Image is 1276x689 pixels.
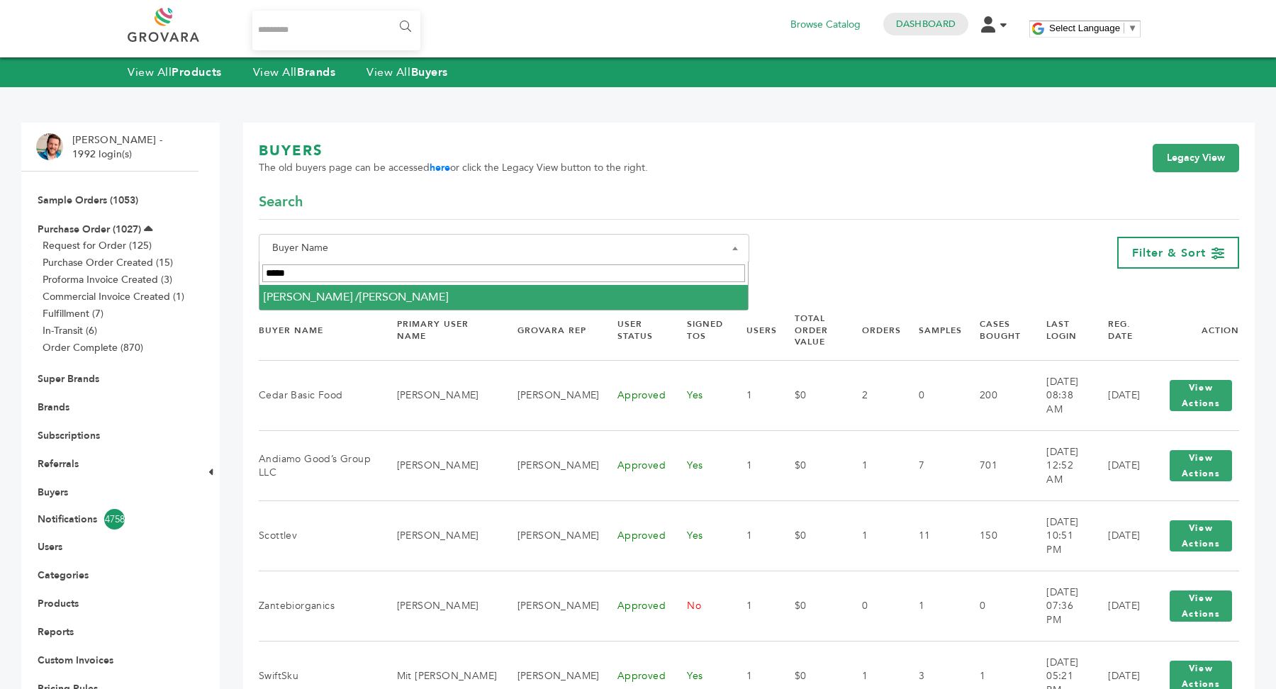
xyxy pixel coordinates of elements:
[600,431,669,501] td: Approved
[259,431,379,501] td: Andiamo Good’s Group LLC
[259,361,379,431] td: Cedar Basic Food
[1090,571,1145,642] td: [DATE]
[259,501,379,571] td: Scottlev
[1132,245,1206,261] span: Filter & Sort
[962,431,1029,501] td: 701
[1170,520,1232,551] button: View Actions
[500,301,600,361] th: Grovara Rep
[669,501,729,571] td: Yes
[901,301,962,361] th: Samples
[253,65,336,80] a: View AllBrands
[38,597,79,610] a: Products
[729,301,777,361] th: Users
[379,301,500,361] th: Primary User Name
[777,361,844,431] td: $0
[901,361,962,431] td: 0
[259,192,303,212] span: Search
[38,509,182,530] a: Notifications4758
[844,571,901,642] td: 0
[43,324,97,337] a: In-Transit (6)
[844,431,901,501] td: 1
[1049,23,1137,33] a: Select Language​
[38,568,89,582] a: Categories
[1049,23,1120,33] span: Select Language
[600,361,669,431] td: Approved
[1090,301,1145,361] th: Reg. Date
[669,571,729,642] td: No
[777,501,844,571] td: $0
[500,431,600,501] td: [PERSON_NAME]
[38,486,68,499] a: Buyers
[600,501,669,571] td: Approved
[411,65,448,80] strong: Buyers
[962,571,1029,642] td: 0
[729,571,777,642] td: 1
[43,256,173,269] a: Purchase Order Created (15)
[729,431,777,501] td: 1
[38,654,113,667] a: Custom Invoices
[72,133,166,161] li: [PERSON_NAME] - 1992 login(s)
[259,301,379,361] th: Buyer Name
[1090,361,1145,431] td: [DATE]
[777,431,844,501] td: $0
[1029,431,1090,501] td: [DATE] 12:52 AM
[259,285,749,309] li: [PERSON_NAME] /[PERSON_NAME]
[669,361,729,431] td: Yes
[43,239,152,252] a: Request for Order (125)
[1145,301,1239,361] th: Action
[43,273,172,286] a: Proforma Invoice Created (3)
[38,194,138,207] a: Sample Orders (1053)
[104,509,125,530] span: 4758
[38,625,74,639] a: Reports
[379,571,500,642] td: [PERSON_NAME]
[1029,361,1090,431] td: [DATE] 08:38 AM
[1170,450,1232,481] button: View Actions
[600,571,669,642] td: Approved
[962,361,1029,431] td: 200
[500,571,600,642] td: [PERSON_NAME]
[259,571,379,642] td: Zantebiorganics
[669,431,729,501] td: Yes
[1170,380,1232,411] button: View Actions
[1090,501,1145,571] td: [DATE]
[430,161,450,174] a: here
[500,501,600,571] td: [PERSON_NAME]
[729,361,777,431] td: 1
[379,431,500,501] td: [PERSON_NAME]
[901,571,962,642] td: 1
[262,264,746,282] input: Search
[729,501,777,571] td: 1
[379,501,500,571] td: [PERSON_NAME]
[901,501,962,571] td: 11
[43,307,103,320] a: Fulfillment (7)
[366,65,448,80] a: View AllBuyers
[1090,431,1145,501] td: [DATE]
[500,361,600,431] td: [PERSON_NAME]
[43,290,184,303] a: Commercial Invoice Created (1)
[172,65,221,80] strong: Products
[962,501,1029,571] td: 150
[1124,23,1124,33] span: ​
[38,540,62,554] a: Users
[38,429,100,442] a: Subscriptions
[38,400,69,414] a: Brands
[600,301,669,361] th: User Status
[259,161,648,175] span: The old buyers page can be accessed or click the Legacy View button to the right.
[844,301,901,361] th: Orders
[844,501,901,571] td: 1
[1153,144,1239,172] a: Legacy View
[297,65,335,80] strong: Brands
[1029,501,1090,571] td: [DATE] 10:51 PM
[38,372,99,386] a: Super Brands
[267,238,741,258] span: Buyer Name
[962,301,1029,361] th: Cases Bought
[259,141,648,161] h1: BUYERS
[379,361,500,431] td: [PERSON_NAME]
[669,301,729,361] th: Signed TOS
[896,18,956,30] a: Dashboard
[777,301,844,361] th: Total Order Value
[1170,590,1232,622] button: View Actions
[259,234,749,262] span: Buyer Name
[1128,23,1137,33] span: ▼
[790,17,861,33] a: Browse Catalog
